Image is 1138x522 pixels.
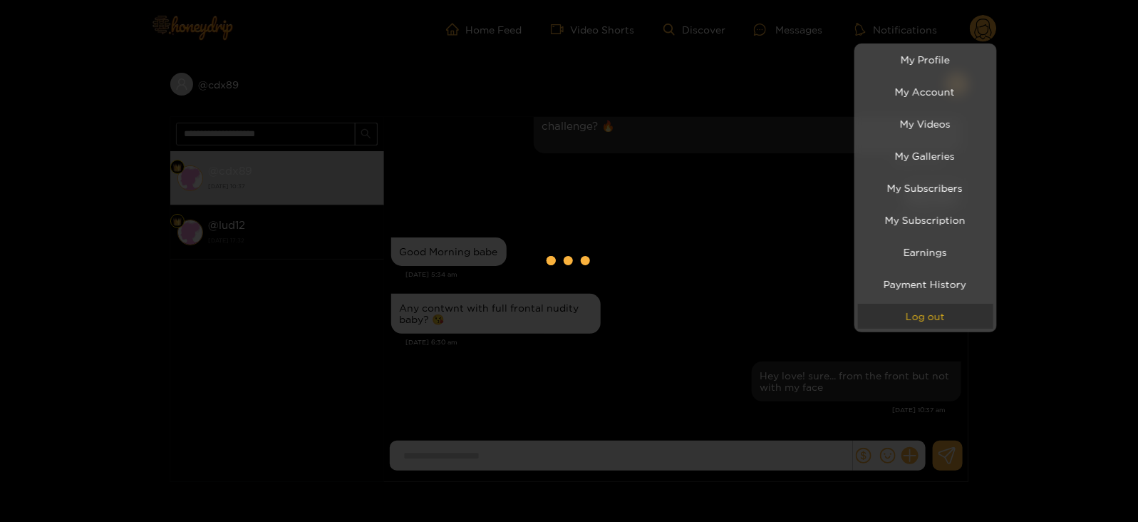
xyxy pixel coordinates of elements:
[858,240,993,265] a: Earnings
[858,47,993,72] a: My Profile
[858,111,993,136] a: My Videos
[858,304,993,329] button: Log out
[858,79,993,104] a: My Account
[858,208,993,232] a: My Subscription
[858,143,993,168] a: My Galleries
[858,175,993,200] a: My Subscribers
[858,272,993,297] a: Payment History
